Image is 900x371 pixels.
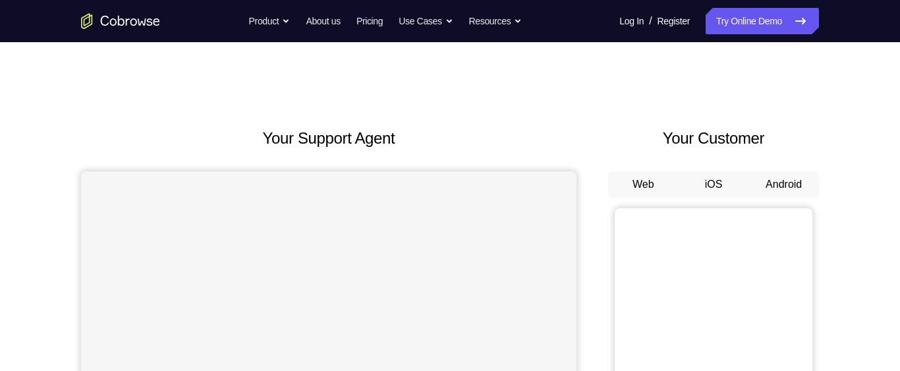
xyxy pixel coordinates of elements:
button: Web [608,171,679,198]
button: iOS [679,171,749,198]
a: Log In [619,8,644,34]
a: About us [306,8,340,34]
a: Try Online Demo [706,8,819,34]
button: Resources [469,8,522,34]
button: Product [249,8,291,34]
span: / [649,13,652,29]
a: Go to the home page [81,13,160,29]
h2: Your Support Agent [81,127,577,150]
a: Pricing [356,8,383,34]
button: Android [748,171,819,198]
a: Register [658,8,690,34]
h2: Your Customer [608,127,819,150]
button: Use Cases [399,8,453,34]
